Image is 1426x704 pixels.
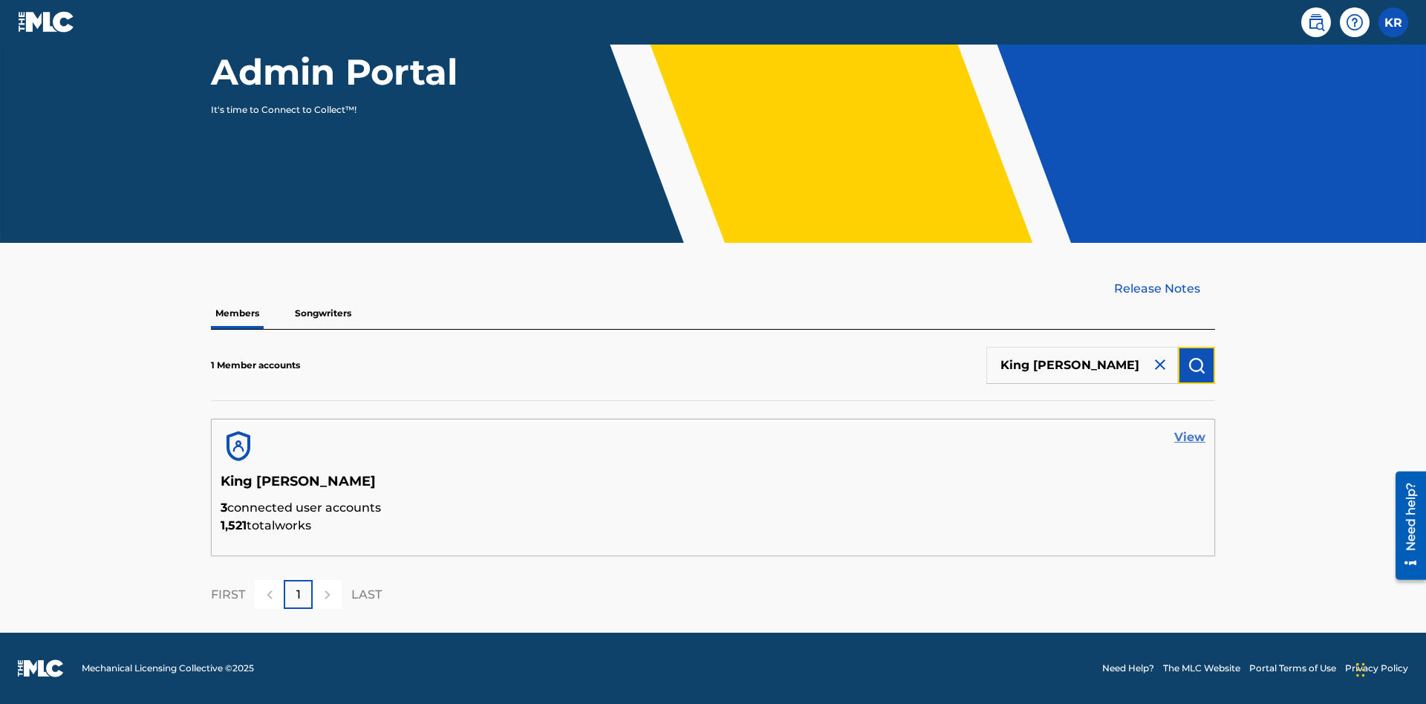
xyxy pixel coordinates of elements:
[221,517,1205,535] p: total works
[1102,662,1154,675] a: Need Help?
[221,499,1205,517] p: connected user accounts
[1340,7,1370,37] div: Help
[1163,662,1240,675] a: The MLC Website
[18,659,64,677] img: logo
[221,428,256,464] img: account
[221,473,1205,499] h5: King [PERSON_NAME]
[1249,662,1336,675] a: Portal Terms of Use
[1356,648,1365,692] div: Drag
[296,586,301,604] p: 1
[1307,13,1325,31] img: search
[1352,633,1426,704] iframe: Chat Widget
[18,11,75,33] img: MLC Logo
[211,359,300,372] p: 1 Member accounts
[1301,7,1331,37] a: Public Search
[1346,13,1364,31] img: help
[1151,356,1169,374] img: close
[1345,662,1408,675] a: Privacy Policy
[211,103,469,117] p: It's time to Connect to Collect™!
[1188,356,1205,374] img: Search Works
[290,298,356,329] p: Songwriters
[221,501,227,515] span: 3
[1384,466,1426,587] iframe: Resource Center
[351,586,382,604] p: LAST
[1174,428,1205,446] a: View
[1114,280,1215,298] a: Release Notes
[986,347,1178,384] input: Search Members
[211,586,245,604] p: FIRST
[1378,7,1408,37] div: User Menu
[221,518,247,532] span: 1,521
[211,298,264,329] p: Members
[82,662,254,675] span: Mechanical Licensing Collective © 2025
